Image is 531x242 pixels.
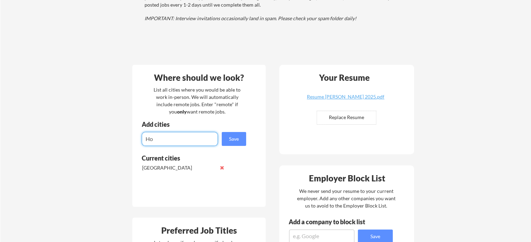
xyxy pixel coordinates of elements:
[142,155,238,161] div: Current cities
[134,226,264,235] div: Preferred Job Titles
[222,132,246,146] button: Save
[142,132,218,146] input: e.g. Los Angeles, CA
[177,109,186,115] strong: only
[142,121,248,127] div: Add cities
[289,219,376,225] div: Add a company to block list
[310,73,379,82] div: Your Resume
[304,94,387,99] div: Resume [PERSON_NAME] 2025.pdf
[142,164,216,171] div: [GEOGRAPHIC_DATA]
[145,15,356,21] em: IMPORTANT: Interview invitations occasionally land in spam. Please check your spam folder daily!
[296,187,396,209] div: We never send your resume to your current employer. Add any other companies you want us to avoid ...
[149,86,245,115] div: List all cities where you would be able to work in-person. We will automatically include remote j...
[282,174,412,182] div: Employer Block List
[304,94,387,105] a: Resume [PERSON_NAME] 2025.pdf
[134,73,264,82] div: Where should we look?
